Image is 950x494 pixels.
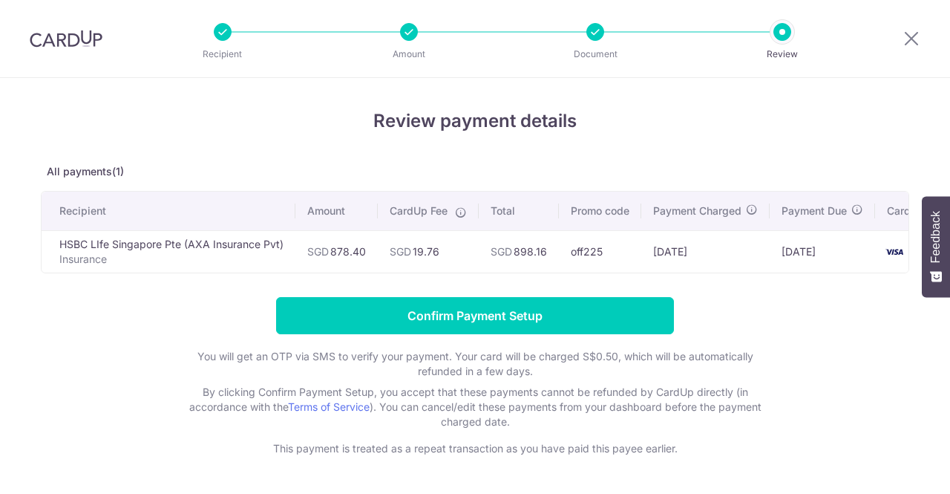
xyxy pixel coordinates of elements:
p: Amount [354,47,464,62]
p: You will get an OTP via SMS to verify your payment. Your card will be charged S$0.50, which will ... [178,349,772,379]
h4: Review payment details [41,108,909,134]
th: Amount [295,192,378,230]
a: Terms of Service [288,400,370,413]
th: Recipient [42,192,295,230]
td: off225 [559,230,641,273]
img: <span class="translation_missing" title="translation missing: en.account_steps.new_confirm_form.b... [879,243,909,261]
img: CardUp [30,30,102,48]
span: SGD [307,245,329,258]
span: Payment Due [782,204,847,218]
p: This payment is treated as a repeat transaction as you have paid this payee earlier. [178,441,772,456]
span: CardUp Fee [390,204,448,218]
span: SGD [491,245,512,258]
td: 19.76 [378,230,479,273]
span: Payment Charged [653,204,741,218]
td: [DATE] [641,230,770,273]
th: Promo code [559,192,641,230]
td: 878.40 [295,230,378,273]
p: Recipient [168,47,278,62]
button: Feedback - Show survey [922,196,950,297]
iframe: Opens a widget where you can find more information [855,449,935,487]
p: Document [540,47,650,62]
td: [DATE] [770,230,875,273]
p: All payments(1) [41,164,909,179]
span: SGD [390,245,411,258]
p: Insurance [59,252,284,267]
td: HSBC LIfe Singapore Pte (AXA Insurance Pvt) [42,230,295,273]
p: By clicking Confirm Payment Setup, you accept that these payments cannot be refunded by CardUp di... [178,385,772,429]
input: Confirm Payment Setup [276,297,674,334]
p: Review [727,47,837,62]
td: 898.16 [479,230,559,273]
th: Total [479,192,559,230]
span: Feedback [929,211,943,263]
